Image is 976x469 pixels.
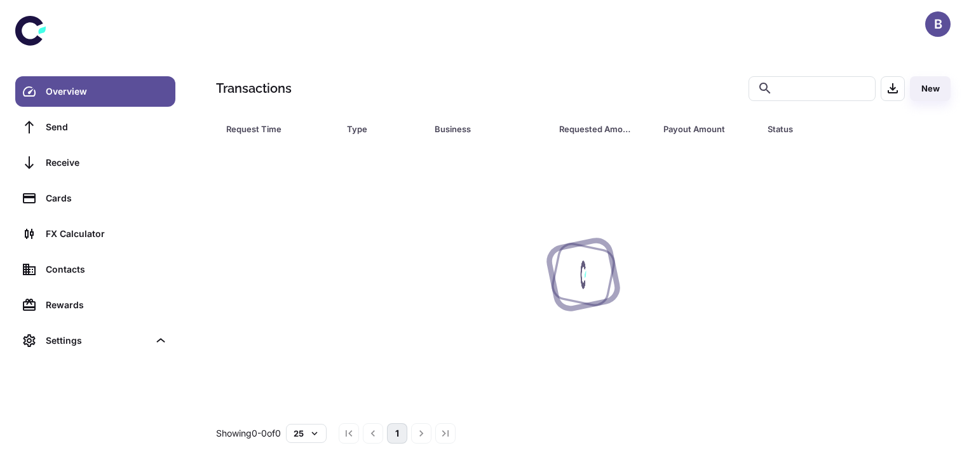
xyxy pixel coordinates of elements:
div: Payout Amount [663,120,736,138]
div: Rewards [46,298,168,312]
a: Overview [15,76,175,107]
a: Receive [15,147,175,178]
div: Contacts [46,262,168,276]
button: page 1 [387,423,407,444]
div: Requested Amount [559,120,632,138]
button: New [910,76,951,101]
div: FX Calculator [46,227,168,241]
div: Request Time [226,120,315,138]
div: Settings [46,334,149,348]
a: FX Calculator [15,219,175,249]
span: Request Time [226,120,332,138]
h1: Transactions [216,79,292,98]
a: Cards [15,183,175,214]
button: B [925,11,951,37]
div: Receive [46,156,168,170]
a: Rewards [15,290,175,320]
div: Cards [46,191,168,205]
div: Type [347,120,403,138]
span: Payout Amount [663,120,752,138]
div: Status [768,120,881,138]
span: Requested Amount [559,120,648,138]
a: Send [15,112,175,142]
button: 25 [286,424,327,443]
nav: pagination navigation [337,423,457,444]
a: Contacts [15,254,175,285]
div: Settings [15,325,175,356]
p: Showing 0-0 of 0 [216,426,281,440]
span: Type [347,120,419,138]
div: Overview [46,85,168,99]
span: Status [768,120,898,138]
div: Send [46,120,168,134]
